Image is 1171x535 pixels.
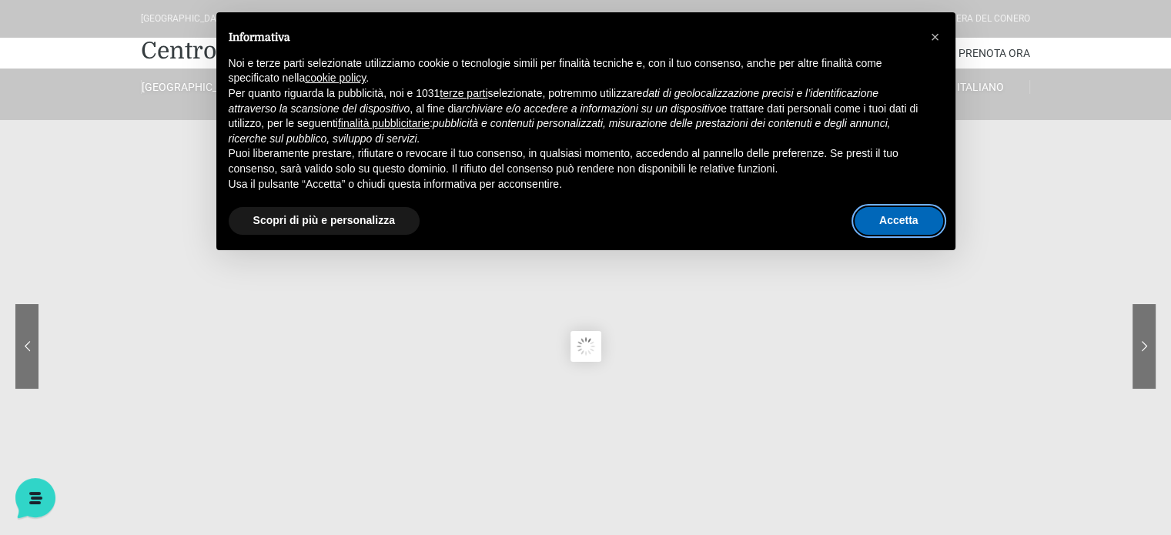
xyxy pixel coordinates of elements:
[229,31,918,44] h2: Informativa
[46,415,72,429] p: Home
[12,68,259,99] p: La nostra missione è rendere la tua esperienza straordinaria!
[25,191,283,222] button: Inizia una conversazione
[25,123,131,135] span: Le tue conversazioni
[229,87,878,115] em: dati di geolocalizzazione precisi e l’identificazione attraverso la scansione del dispositivo
[201,393,296,429] button: Aiuto
[229,146,918,176] p: Puoi liberamente prestare, rifiutare o revocare il tuo consenso, in qualsiasi momento, accedendo ...
[855,207,943,235] button: Accetta
[931,28,940,45] span: ×
[164,252,283,265] a: Apri Centro Assistenza
[940,12,1030,26] div: Riviera Del Conero
[229,207,420,235] button: Scopri di più e personalizza
[229,56,918,86] p: Noi e terze parti selezionate utilizziamo cookie o tecnologie simili per finalità tecniche e, con...
[957,81,1004,93] span: Italiano
[932,80,1030,94] a: Italiano
[25,148,55,179] img: light
[229,86,918,146] p: Per quanto riguarda la pubblicità, noi e 1031 selezionate, potremmo utilizzare , al fine di e tra...
[305,72,366,84] a: cookie policy
[338,116,430,132] button: finalità pubblicitarie
[959,38,1030,69] a: Prenota Ora
[25,252,120,265] span: Trova una risposta
[100,200,227,212] span: Inizia una conversazione
[456,102,721,115] em: archiviare e/o accedere a informazioni su un dispositivo
[12,12,259,62] h2: Ciao da De Angelis Resort 👋
[133,415,175,429] p: Messaggi
[229,177,918,192] p: Usa il pulsante “Accetta” o chiudi questa informativa per acconsentire.
[141,35,438,66] a: Centro Vacanze De Angelis
[35,286,252,301] input: Cerca un articolo...
[12,393,107,429] button: Home
[49,148,80,179] img: light
[440,86,487,102] button: terze parti
[229,117,891,145] em: pubblicità e contenuti personalizzati, misurazione delle prestazioni dei contenuti e degli annunc...
[12,475,59,521] iframe: Customerly Messenger Launcher
[141,80,239,94] a: [GEOGRAPHIC_DATA]
[237,415,259,429] p: Aiuto
[923,25,948,49] button: Chiudi questa informativa
[141,12,229,26] div: [GEOGRAPHIC_DATA]
[107,393,202,429] button: Messaggi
